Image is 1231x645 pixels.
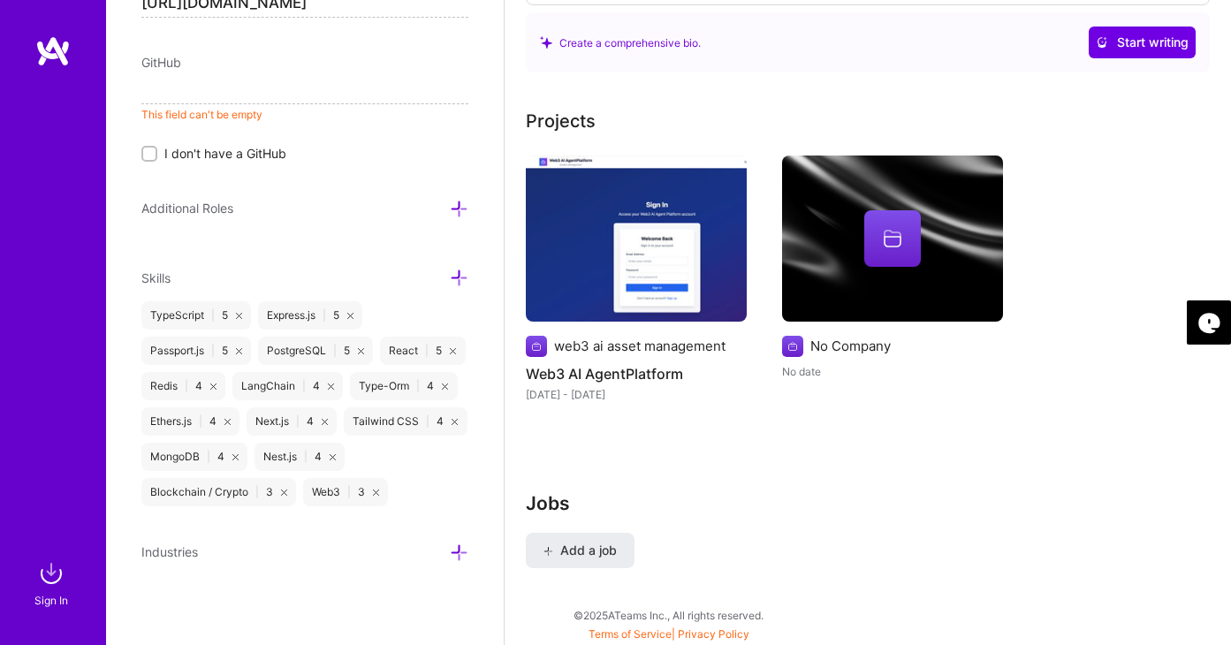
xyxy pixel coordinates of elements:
div: Blockchain / Crypto 3 [141,478,296,506]
p: This field can't be empty [141,108,468,123]
div: © 2025 ATeams Inc., All rights reserved. [106,593,1231,637]
a: Privacy Policy [678,627,749,641]
div: web3 ai asset management [554,337,726,355]
span: | [255,485,259,499]
span: | [199,414,202,429]
span: | [347,485,351,499]
div: Web3 3 [303,478,388,506]
span: | [589,627,749,641]
img: logo [35,35,71,67]
i: icon Close [328,383,334,390]
span: | [296,414,300,429]
div: MongoDB 4 [141,443,247,471]
a: sign inSign In [37,556,69,610]
span: Add a job [543,542,617,559]
button: Add a job [526,533,634,568]
i: icon Close [281,489,287,496]
div: Redis 4 [141,372,225,400]
i: icon Close [224,419,231,425]
span: | [211,344,215,358]
span: | [426,414,429,429]
i: icon PlusBlack [543,546,553,556]
button: Start writing [1089,27,1196,58]
span: I don't have a GitHub [164,144,286,163]
i: icon Close [347,313,353,319]
div: Next.js 4 [247,407,337,436]
div: Passport.js 5 [141,337,251,365]
div: No date [782,362,1003,381]
div: TypeScript 5 [141,301,251,330]
i: icon Close [232,454,239,460]
span: | [323,308,326,322]
div: Projects [526,108,596,134]
span: Skills [141,270,171,285]
i: icon CrystalBallWhite [1096,36,1108,49]
div: Create a comprehensive bio. [540,34,701,52]
img: sign in [34,556,69,591]
div: Nest.js 4 [255,443,345,471]
span: | [416,379,420,393]
img: Web3 AI AgentPlatform [526,156,747,322]
span: | [211,308,215,322]
span: | [425,344,429,358]
div: Tailwind CSS 4 [344,407,467,436]
span: | [207,450,210,464]
div: React 5 [380,337,465,365]
i: icon Close [442,383,448,390]
h3: Jobs [526,492,1174,514]
i: icon Close [373,489,379,496]
i: icon Close [450,348,456,354]
span: Additional Roles [141,201,233,216]
i: icon Close [236,313,242,319]
span: | [304,450,308,464]
i: icon Close [236,348,242,354]
div: Type-Orm 4 [350,372,457,400]
i: icon Close [322,419,328,425]
div: [DATE] - [DATE] [526,385,747,404]
i: icon Close [210,383,217,390]
div: Sign In [34,591,68,610]
div: Express.js 5 [258,301,362,330]
img: Company logo [782,336,803,357]
img: Company logo [526,336,547,357]
i: icon SuggestedTeams [540,36,552,49]
span: | [302,379,306,393]
div: PostgreSQL 5 [258,337,373,365]
h4: Web3 AI AgentPlatform [526,362,747,385]
span: Industries [141,544,198,559]
span: GitHub [141,55,181,70]
i: icon Close [330,454,336,460]
div: No Company [810,337,891,355]
i: icon Close [358,348,364,354]
span: Start writing [1096,34,1189,51]
div: Ethers.js 4 [141,407,239,436]
img: cover [782,156,1003,322]
div: LangChain 4 [232,372,343,400]
i: icon Close [452,419,458,425]
a: Terms of Service [589,627,672,641]
span: | [185,379,188,393]
span: | [333,344,337,358]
